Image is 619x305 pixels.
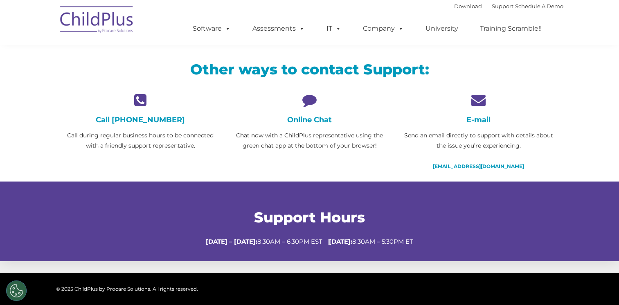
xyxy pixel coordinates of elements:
a: Support [492,3,513,9]
h2: Other ways to contact Support: [62,60,557,78]
h4: E-mail [400,115,557,124]
span: Support Hours [254,209,365,226]
h4: Online Chat [231,115,388,124]
span: 8:30AM – 6:30PM EST | 8:30AM – 5:30PM ET [206,238,413,245]
a: Training Scramble!! [472,20,550,37]
a: Company [355,20,412,37]
strong: [DATE]: [329,238,352,245]
a: Assessments [244,20,313,37]
img: ChildPlus by Procare Solutions [56,0,138,41]
button: Cookies Settings [6,280,27,301]
p: Chat now with a ChildPlus representative using the green chat app at the bottom of your browser! [231,130,388,151]
a: [EMAIL_ADDRESS][DOMAIN_NAME] [433,163,524,169]
a: IT [318,20,349,37]
span: © 2025 ChildPlus by Procare Solutions. All rights reserved. [56,286,198,292]
a: Schedule A Demo [515,3,563,9]
p: Send an email directly to support with details about the issue you’re experiencing. [400,130,557,151]
strong: [DATE] – [DATE]: [206,238,257,245]
a: University [417,20,466,37]
h4: Call [PHONE_NUMBER] [62,115,219,124]
font: | [454,3,563,9]
p: Call during regular business hours to be connected with a friendly support representative. [62,130,219,151]
a: Software [185,20,239,37]
a: Download [454,3,482,9]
